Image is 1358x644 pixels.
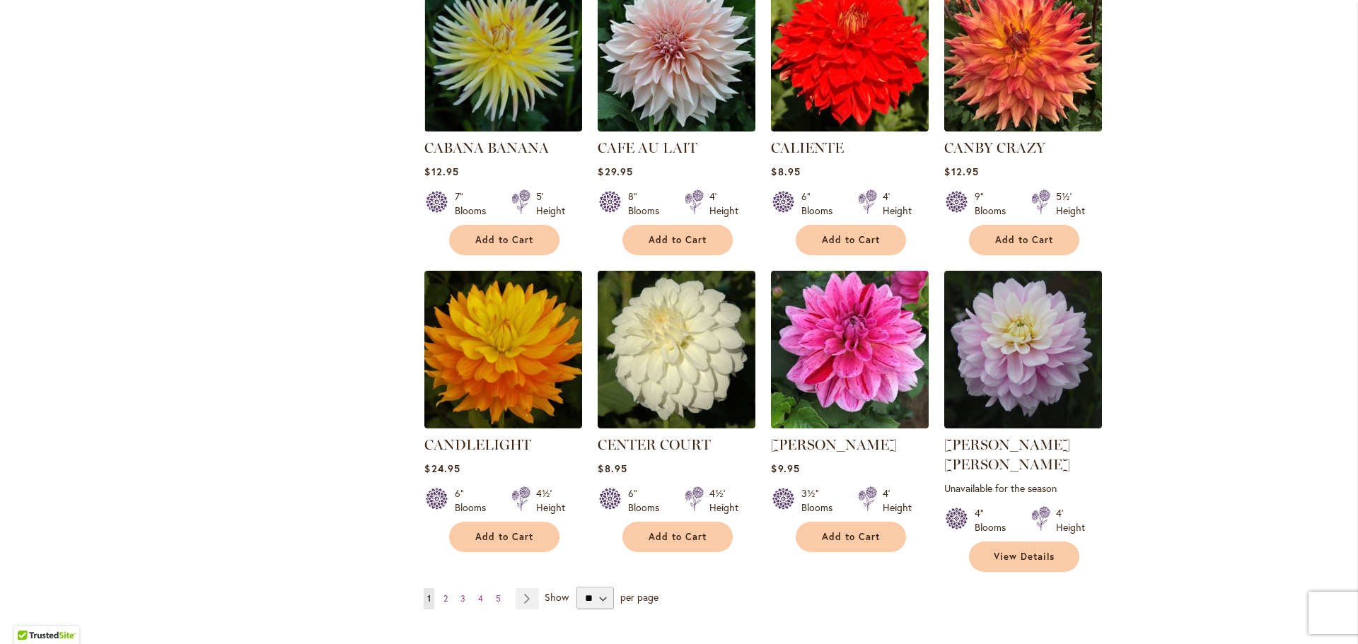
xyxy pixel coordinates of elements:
div: 6" Blooms [455,486,494,515]
a: CAFE AU LAIT [598,139,697,156]
span: $24.95 [424,462,460,475]
a: Charlotte Mae [944,418,1102,431]
img: CENTER COURT [598,271,755,428]
span: Add to Cart [475,531,533,543]
span: Show [545,590,569,604]
a: 3 [457,588,469,609]
a: 5 [492,588,504,609]
div: 4' Height [883,486,912,515]
span: 4 [478,593,483,604]
span: $9.95 [771,462,799,475]
button: Add to Cart [969,225,1079,255]
span: $8.95 [771,165,800,178]
span: $29.95 [598,165,632,178]
button: Add to Cart [622,225,733,255]
div: 4½' Height [709,486,738,515]
span: $8.95 [598,462,627,475]
div: 4½' Height [536,486,565,515]
span: 5 [496,593,501,604]
span: $12.95 [944,165,978,178]
span: Add to Cart [649,234,707,246]
div: 4" Blooms [975,506,1014,534]
a: CHA CHING [771,418,929,431]
span: Add to Cart [995,234,1053,246]
div: 5' Height [536,189,565,218]
span: per page [620,590,658,604]
a: [PERSON_NAME] [771,436,897,453]
p: Unavailable for the season [944,481,1102,495]
div: 4' Height [1056,506,1085,534]
a: CALIENTE [771,121,929,134]
img: CHA CHING [771,271,929,428]
span: $12.95 [424,165,458,178]
span: Add to Cart [822,234,880,246]
button: Add to Cart [449,225,559,255]
img: Charlotte Mae [944,271,1102,428]
span: Add to Cart [649,531,707,543]
div: 3½" Blooms [801,486,841,515]
a: CALIENTE [771,139,844,156]
div: 4' Height [709,189,738,218]
div: 6" Blooms [628,486,668,515]
div: 9" Blooms [975,189,1014,218]
span: Add to Cart [475,234,533,246]
div: 8" Blooms [628,189,668,218]
a: CENTER COURT [598,418,755,431]
span: 1 [427,593,431,604]
a: View Details [969,541,1079,572]
a: CABANA BANANA [424,121,582,134]
span: 2 [443,593,448,604]
div: 7" Blooms [455,189,494,218]
a: CENTER COURT [598,436,711,453]
iframe: Launch Accessibility Center [11,594,50,633]
img: CANDLELIGHT [424,271,582,428]
div: 6" Blooms [801,189,841,218]
a: Café Au Lait [598,121,755,134]
a: CANDLELIGHT [424,436,531,453]
button: Add to Cart [449,522,559,552]
a: CABANA BANANA [424,139,549,156]
button: Add to Cart [622,522,733,552]
a: 2 [440,588,451,609]
a: Canby Crazy [944,121,1102,134]
button: Add to Cart [796,225,906,255]
span: 3 [460,593,465,604]
a: 4 [475,588,487,609]
div: 5½' Height [1056,189,1085,218]
span: View Details [994,551,1055,563]
a: [PERSON_NAME] [PERSON_NAME] [944,436,1070,473]
span: Add to Cart [822,531,880,543]
a: CANBY CRAZY [944,139,1045,156]
a: CANDLELIGHT [424,418,582,431]
button: Add to Cart [796,522,906,552]
div: 4' Height [883,189,912,218]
